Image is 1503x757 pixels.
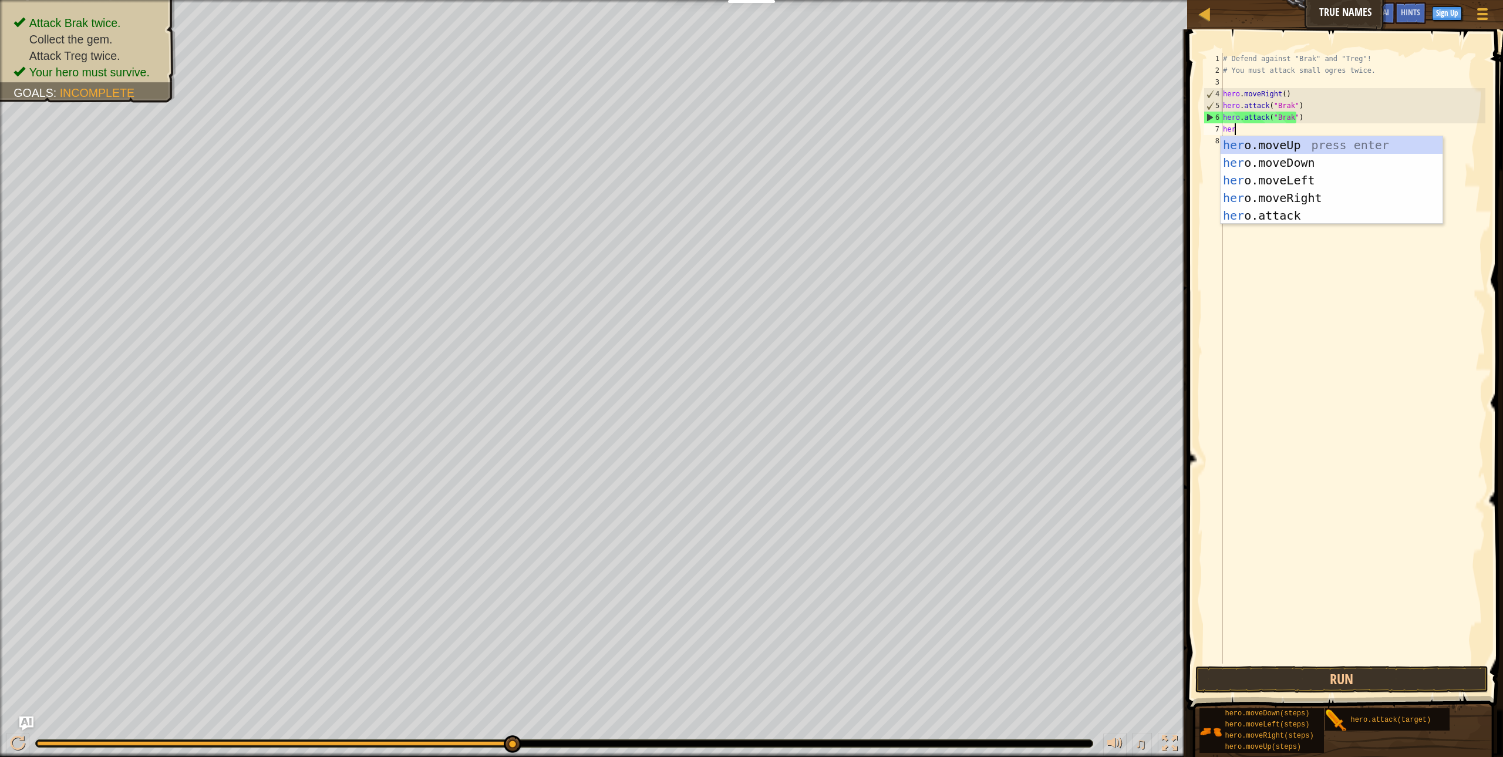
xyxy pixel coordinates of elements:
[1204,112,1223,123] div: 6
[1135,735,1147,752] span: ♫
[6,733,29,757] button: Ctrl + P: Play
[1204,65,1223,76] div: 2
[29,33,113,46] span: Collect the gem.
[1225,709,1309,718] span: hero.moveDown(steps)
[1204,135,1223,147] div: 8
[1195,666,1488,693] button: Run
[14,15,163,31] li: Attack Brak twice.
[1204,88,1223,100] div: 4
[1325,709,1347,732] img: portrait.png
[1225,721,1309,729] span: hero.moveLeft(steps)
[1199,721,1222,743] img: portrait.png
[19,716,33,731] button: Ask AI
[1350,716,1431,724] span: hero.attack(target)
[60,86,134,99] span: Incomplete
[29,49,120,62] span: Attack Treg twice.
[1204,76,1223,88] div: 3
[1363,2,1395,24] button: Ask AI
[1468,2,1497,30] button: Show game menu
[1158,733,1181,757] button: Toggle fullscreen
[29,16,121,29] span: Attack Brak twice.
[29,66,150,79] span: Your hero must survive.
[14,31,163,48] li: Collect the gem.
[53,86,60,99] span: :
[1204,100,1223,112] div: 5
[14,64,163,80] li: Your hero must survive.
[1225,743,1301,751] span: hero.moveUp(steps)
[1103,733,1127,757] button: Adjust volume
[14,48,163,64] li: Attack Treg twice.
[1401,6,1420,18] span: Hints
[1225,732,1313,740] span: hero.moveRight(steps)
[1133,733,1152,757] button: ♫
[1204,53,1223,65] div: 1
[1432,6,1462,21] button: Sign Up
[1369,6,1389,18] span: Ask AI
[1204,123,1223,135] div: 7
[14,86,53,99] span: Goals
